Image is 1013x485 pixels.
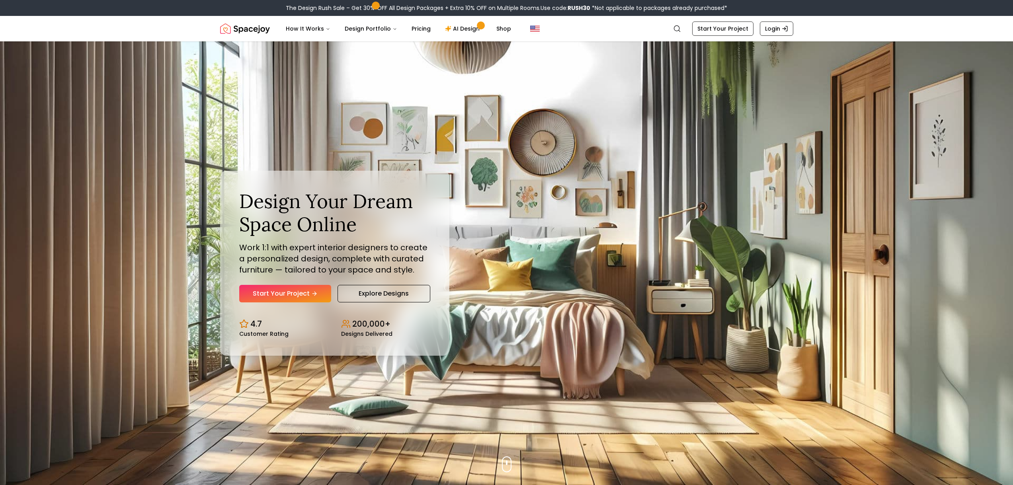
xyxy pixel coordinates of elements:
a: Shop [490,21,517,37]
p: Work 1:1 with expert interior designers to create a personalized design, complete with curated fu... [239,242,430,275]
a: Start Your Project [692,21,753,36]
a: Spacejoy [220,21,270,37]
span: Use code: [541,4,590,12]
button: How It Works [279,21,337,37]
p: 4.7 [250,318,262,329]
button: Design Portfolio [338,21,404,37]
small: Designs Delivered [341,331,392,337]
a: AI Design [439,21,488,37]
a: Login [760,21,793,36]
nav: Main [279,21,517,37]
img: Spacejoy Logo [220,21,270,37]
div: The Design Rush Sale – Get 30% OFF All Design Packages + Extra 10% OFF on Multiple Rooms. [286,4,727,12]
nav: Global [220,16,793,41]
a: Explore Designs [338,285,430,302]
p: 200,000+ [352,318,390,329]
small: Customer Rating [239,331,289,337]
a: Pricing [405,21,437,37]
div: Design stats [239,312,430,337]
b: RUSH30 [568,4,590,12]
span: *Not applicable to packages already purchased* [590,4,727,12]
h1: Design Your Dream Space Online [239,190,430,236]
a: Start Your Project [239,285,331,302]
img: United States [530,24,540,33]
